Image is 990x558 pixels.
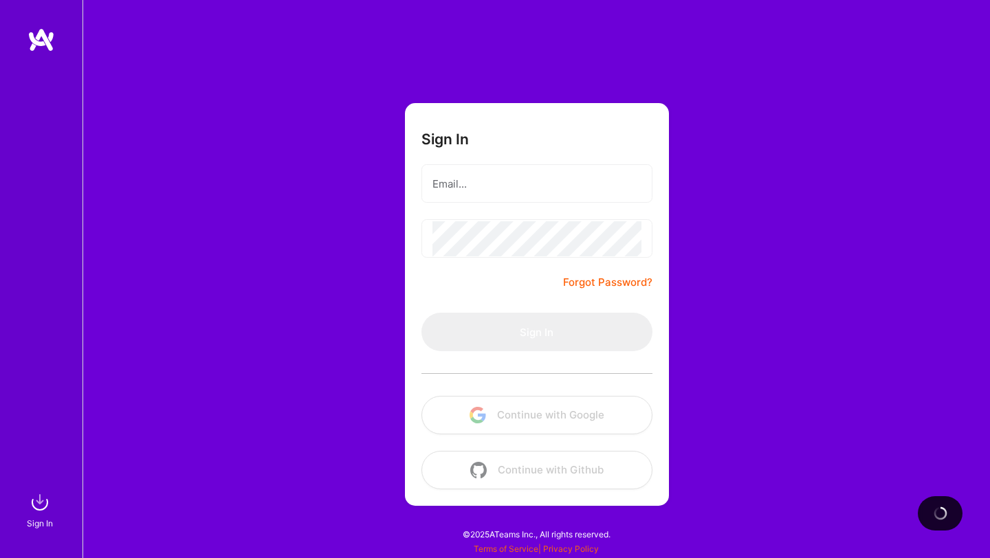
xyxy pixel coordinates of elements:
[474,544,538,554] a: Terms of Service
[27,27,55,52] img: logo
[421,451,652,489] button: Continue with Github
[421,131,469,148] h3: Sign In
[421,313,652,351] button: Sign In
[421,396,652,434] button: Continue with Google
[543,544,599,554] a: Privacy Policy
[931,504,949,522] img: loading
[29,489,54,531] a: sign inSign In
[26,489,54,516] img: sign in
[563,274,652,291] a: Forgot Password?
[470,407,486,423] img: icon
[27,516,53,531] div: Sign In
[474,544,599,554] span: |
[470,462,487,478] img: icon
[432,166,641,201] input: Email...
[82,517,990,551] div: © 2025 ATeams Inc., All rights reserved.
